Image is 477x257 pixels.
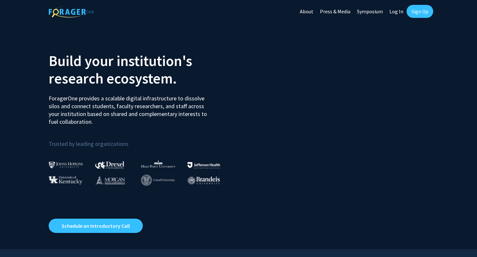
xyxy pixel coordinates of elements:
[95,161,124,169] img: Drexel University
[49,52,234,87] h2: Build your institution's research ecosystem.
[49,219,143,233] a: Opens in a new tab
[407,5,433,18] a: Sign Up
[49,176,82,185] img: University of Kentucky
[188,176,220,185] img: Brandeis University
[141,160,176,168] img: High Point University
[188,162,220,168] img: Thomas Jefferson University
[49,131,234,149] p: Trusted by leading organizations
[49,90,212,126] p: ForagerOne provides a scalable digital infrastructure to dissolve silos and connect students, fac...
[141,175,175,186] img: Cornell University
[95,176,125,184] img: Morgan State University
[49,6,94,18] img: ForagerOne Logo
[49,161,83,168] img: Johns Hopkins University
